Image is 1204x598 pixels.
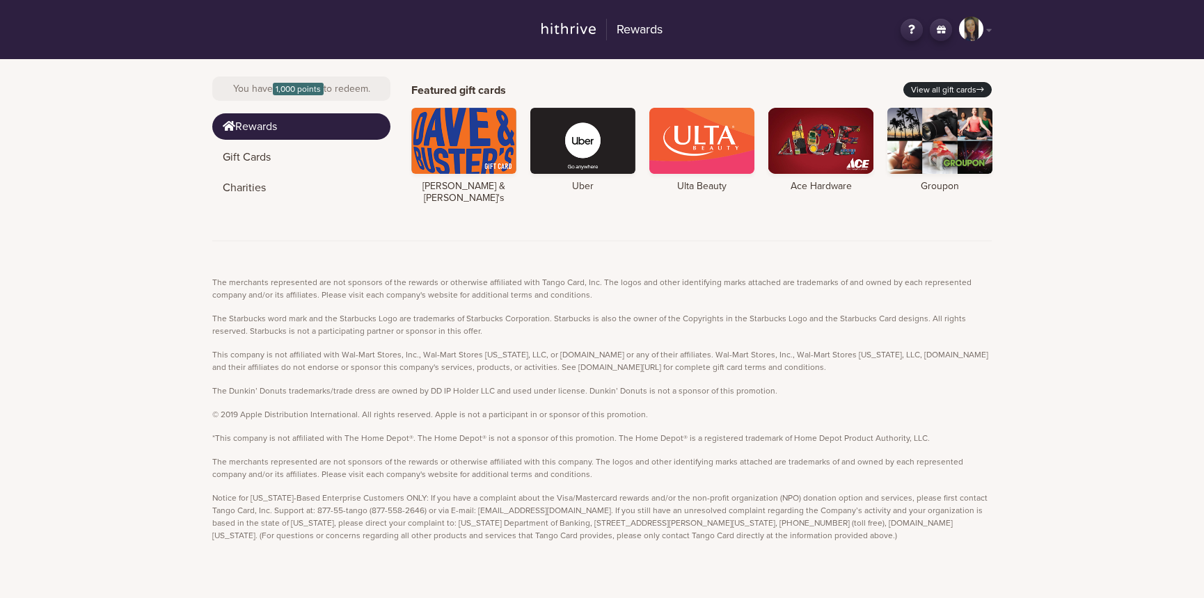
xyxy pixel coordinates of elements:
[212,76,390,101] div: You have to redeem.
[212,276,992,301] p: The merchants represented are not sponsors of the rewards or otherwise affiliated with Tango Card...
[411,84,506,97] h2: Featured gift cards
[411,108,516,204] a: [PERSON_NAME] & [PERSON_NAME]'s
[606,19,663,41] h2: Rewards
[768,181,873,193] h4: Ace Hardware
[887,181,992,193] h4: Groupon
[212,312,992,337] p: The Starbucks word mark and the Starbucks Logo are trademarks of Starbucks Corporation. Starbucks...
[212,175,390,201] a: Charities
[649,108,754,193] a: Ulta Beauty
[212,455,992,480] p: The merchants represented are not sponsors of the rewards or otherwise affiliated with this compa...
[530,108,635,193] a: Uber
[530,181,635,193] h4: Uber
[212,408,992,421] p: © 2019 Apple Distribution International. All rights reserved. Apple is not a participant in or sp...
[212,492,992,542] p: Notice for [US_STATE]-Based Enterprise Customers ONLY: If you have a complaint about the Visa/Mas...
[541,23,596,34] img: hithrive-logo.9746416d.svg
[903,82,992,97] a: View all gift cards
[212,385,992,397] p: The Dunkin’ Donuts trademarks/trade dress are owned by DD IP Holder LLC and used under license. D...
[212,113,390,140] a: Rewards
[212,348,992,373] p: This company is not affiliated with Wal-Mart Stores, Inc., Wal-Mart Stores [US_STATE], LLC, or [D...
[32,10,61,22] span: Help
[411,181,516,204] h4: [PERSON_NAME] & [PERSON_NAME]'s
[273,83,324,95] span: 1,000 points
[649,181,754,193] h4: Ulta Beauty
[212,432,992,444] p: *This company is not affiliated with The Home Depot®. The Home Depot® is not a sponsor of this pr...
[212,144,390,170] a: Gift Cards
[768,108,873,193] a: Ace Hardware
[532,17,672,43] a: Rewards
